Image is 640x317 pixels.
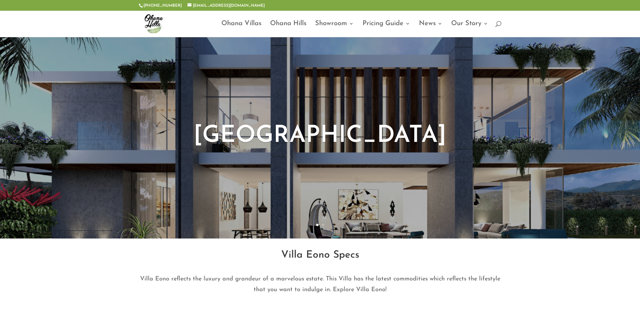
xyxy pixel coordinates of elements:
[281,250,359,260] span: Villa Eono Specs
[143,4,182,8] a: [PHONE_NUMBER]
[270,21,306,37] a: Ohana Hills
[419,21,442,37] a: News
[451,21,488,37] a: Our Story
[315,21,354,37] a: Showroom
[316,224,318,226] a: 1
[140,10,167,37] img: ohana-hills
[221,21,261,37] a: Ohana Villas
[140,276,500,293] span: Villa Eono reflects the luxury and grandeur of a marvelous estate. This Villa has the latest comm...
[362,21,410,37] a: Pricing Guide
[187,4,265,8] a: [EMAIL_ADDRESS][DOMAIN_NAME]
[322,224,324,226] a: 2
[83,124,556,151] h1: [GEOGRAPHIC_DATA]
